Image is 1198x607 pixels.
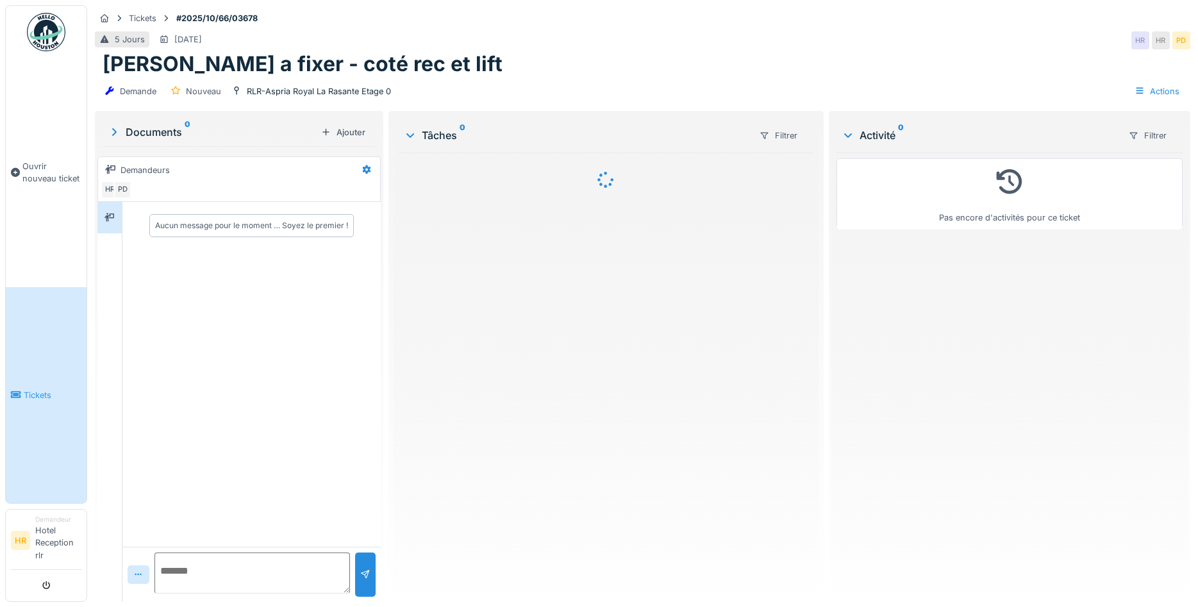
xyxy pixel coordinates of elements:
[1172,31,1190,49] div: PD
[115,33,145,46] div: 5 Jours
[898,128,904,143] sup: 0
[842,128,1118,143] div: Activité
[1123,126,1172,145] div: Filtrer
[103,52,503,76] h1: [PERSON_NAME] a fixer - coté rec et lift
[171,12,263,24] strong: #2025/10/66/03678
[155,220,348,231] div: Aucun message pour le moment … Soyez le premier !
[845,164,1174,224] div: Pas encore d'activités pour ce ticket
[1152,31,1170,49] div: HR
[174,33,202,46] div: [DATE]
[754,126,803,145] div: Filtrer
[24,389,81,401] span: Tickets
[113,181,131,199] div: PD
[316,124,370,141] div: Ajouter
[6,58,87,287] a: Ouvrir nouveau ticket
[101,181,119,199] div: HR
[11,531,30,550] li: HR
[129,12,156,24] div: Tickets
[185,124,190,140] sup: 0
[11,515,81,570] a: HR DemandeurHotel Reception rlr
[35,515,81,567] li: Hotel Reception rlr
[247,85,391,97] div: RLR-Aspria Royal La Rasante Etage 0
[27,13,65,51] img: Badge_color-CXgf-gQk.svg
[108,124,316,140] div: Documents
[120,85,156,97] div: Demande
[22,160,81,185] span: Ouvrir nouveau ticket
[186,85,221,97] div: Nouveau
[121,164,170,176] div: Demandeurs
[404,128,749,143] div: Tâches
[35,515,81,524] div: Demandeur
[6,287,87,503] a: Tickets
[1129,82,1185,101] div: Actions
[1131,31,1149,49] div: HR
[460,128,465,143] sup: 0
